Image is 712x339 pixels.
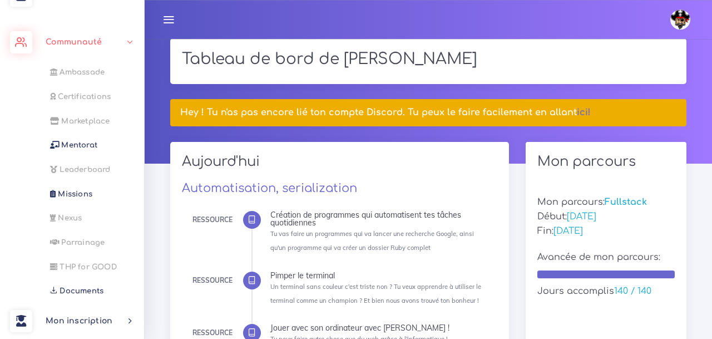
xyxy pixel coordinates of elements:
[537,286,675,297] h5: Jours accomplis
[182,50,675,69] h1: Tableau de bord de [PERSON_NAME]
[577,107,591,117] a: ici!
[58,92,111,101] span: Certifications
[270,283,481,304] small: Un terminal sans couleur c'est triste non ? Tu veux apprendre à utiliser le terminal comme un cha...
[537,212,675,222] h5: Début:
[61,238,105,247] span: Parrainage
[61,141,97,149] span: Mentorat
[61,117,110,125] span: Marketplace
[180,107,676,118] h5: Hey ! Tu n'as pas encore lié ton compte Discord. Tu peux le faire facilement en allant
[270,272,489,279] div: Pimper le terminal
[46,38,102,46] span: Communauté
[46,317,112,325] span: Mon inscription
[182,154,497,178] h2: Aujourd'hui
[537,197,675,208] h5: Mon parcours:
[192,214,233,226] div: Ressource
[58,190,92,198] span: Missions
[553,226,583,236] span: [DATE]
[60,68,105,76] span: Ambassade
[270,211,489,227] div: Création de programmes qui automatisent tes tâches quotidiennes
[60,263,116,271] span: THP for GOOD
[58,214,82,222] span: Nexus
[614,286,651,296] span: 140 / 140
[670,9,690,30] img: avatar
[537,226,675,237] h5: Fin:
[60,165,110,174] span: translation missing: fr.dashboard.community.tabs.leaderboard
[192,274,233,287] div: Ressource
[182,181,357,195] a: Automatisation, serialization
[270,324,489,332] div: Jouer avec son ordinateur avec [PERSON_NAME] !
[60,287,103,295] span: Documents
[567,212,596,222] span: [DATE]
[605,197,647,207] span: Fullstack
[537,154,675,170] h2: Mon parcours
[192,327,233,339] div: Ressource
[270,230,474,252] small: Tu vas faire un programmes qui va lancer une recherche Google, ainsi qu'un programme qui va créer...
[537,252,675,263] h5: Avancée de mon parcours:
